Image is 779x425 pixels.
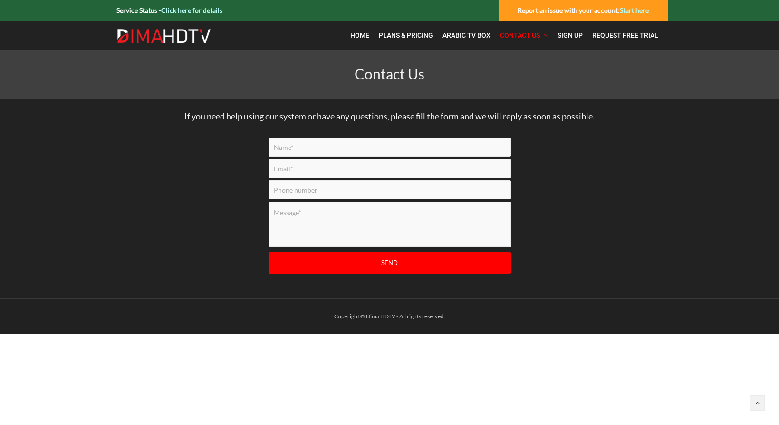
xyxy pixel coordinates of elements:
[553,26,587,45] a: Sign Up
[592,31,658,39] span: Request Free Trial
[116,6,222,14] strong: Service Status -
[350,31,369,39] span: Home
[161,6,222,14] a: Click here for details
[112,311,668,322] div: Copyright © Dima HDTV - All rights reserved.
[379,31,433,39] span: Plans & Pricing
[269,252,511,274] input: Send
[374,26,438,45] a: Plans & Pricing
[587,26,663,45] a: Request Free Trial
[346,26,374,45] a: Home
[269,138,511,157] input: Name*
[184,111,595,121] span: If you need help using our system or have any questions, please fill the form and we will reply a...
[269,159,511,178] input: Email*
[620,6,649,14] a: Start here
[558,31,583,39] span: Sign Up
[500,31,540,39] span: Contact Us
[750,395,765,411] a: Back to top
[116,29,212,44] img: Dima HDTV
[518,6,649,14] strong: Report an issue with your account:
[269,180,511,199] input: Phone number
[261,138,518,291] form: Contact form
[438,26,495,45] a: Arabic TV Box
[355,65,424,82] span: Contact Us
[442,31,490,39] span: Arabic TV Box
[495,26,553,45] a: Contact Us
